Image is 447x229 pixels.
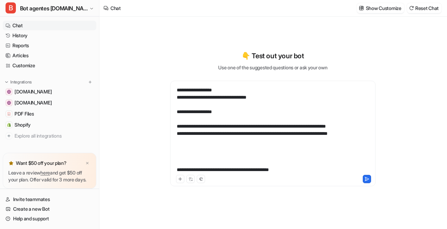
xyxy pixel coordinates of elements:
[10,79,32,85] p: Integrations
[14,88,52,95] span: [DOMAIN_NAME]
[3,214,96,223] a: Help and support
[3,204,96,214] a: Create a new Bot
[3,51,96,60] a: Articles
[3,98,96,108] a: www.lioninox.com[DOMAIN_NAME]
[218,64,327,71] p: Use one of the suggested questions or ask your own
[7,90,11,94] img: handwashbasin.com
[14,130,94,141] span: Explore all integrations
[407,3,441,13] button: Reset Chat
[85,161,89,166] img: x
[7,123,11,127] img: Shopify
[40,170,50,176] a: here
[14,110,34,117] span: PDF Files
[3,109,96,119] a: PDF FilesPDF Files
[4,80,9,84] img: expand menu
[3,131,96,141] a: Explore all integrations
[88,80,93,84] img: menu_add.svg
[3,120,96,130] a: ShopifyShopify
[7,112,11,116] img: PDF Files
[409,6,414,11] img: reset
[357,3,404,13] button: Show Customize
[14,99,52,106] span: [DOMAIN_NAME]
[3,79,34,86] button: Integrations
[20,3,88,13] span: Bot agentes [DOMAIN_NAME]
[14,121,31,128] span: Shopify
[359,6,364,11] img: customize
[3,21,96,30] a: Chat
[16,160,67,167] p: Want $50 off your plan?
[366,4,401,12] p: Show Customize
[6,2,16,13] span: B
[242,51,304,61] p: 👇 Test out your bot
[7,101,11,105] img: www.lioninox.com
[6,132,12,139] img: explore all integrations
[3,41,96,50] a: Reports
[8,160,14,166] img: star
[3,87,96,97] a: handwashbasin.com[DOMAIN_NAME]
[3,31,96,40] a: History
[8,169,91,183] p: Leave a review and get $50 off your plan. Offer valid for 3 more days.
[3,61,96,70] a: Customize
[110,4,121,12] div: Chat
[3,195,96,204] a: Invite teammates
